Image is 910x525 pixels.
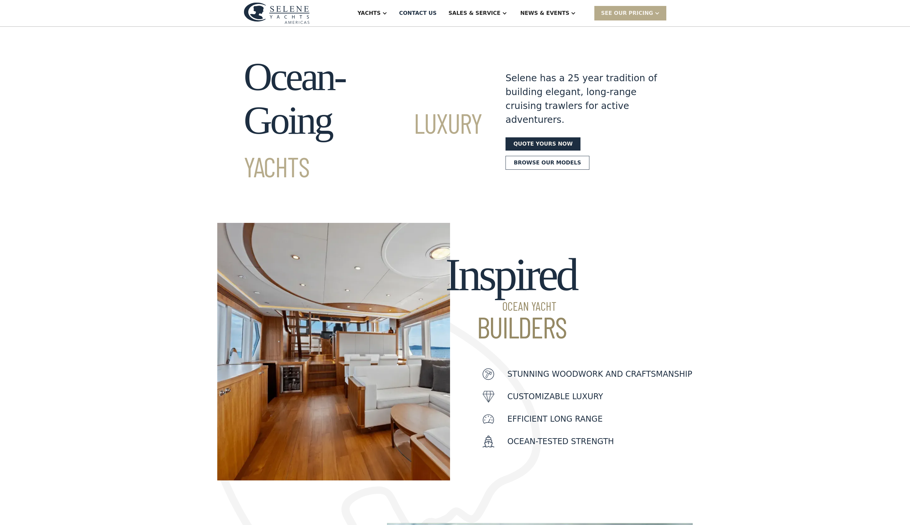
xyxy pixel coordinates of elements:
[520,9,570,17] div: News & EVENTS
[506,71,657,127] div: Selene has a 25 year tradition of building elegant, long-range cruising trawlers for active adven...
[601,9,653,17] div: SEE Our Pricing
[507,436,614,447] p: Ocean-Tested Strength
[594,6,666,20] div: SEE Our Pricing
[507,413,603,425] p: Efficient Long Range
[217,223,450,480] img: motor yachts for sale
[445,300,577,312] span: Ocean Yacht
[244,2,310,24] img: logo
[244,55,482,186] h1: Ocean-Going
[506,156,589,170] a: Browse our models
[506,137,580,151] a: Quote yours now
[445,249,577,342] h2: Inspired
[244,106,482,183] span: Luxury Yachts
[399,9,437,17] div: Contact US
[507,368,692,380] p: Stunning woodwork and craftsmanship
[507,391,603,402] p: customizable luxury
[482,391,494,402] img: icon
[445,312,577,342] span: Builders
[358,9,381,17] div: Yachts
[448,9,500,17] div: Sales & Service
